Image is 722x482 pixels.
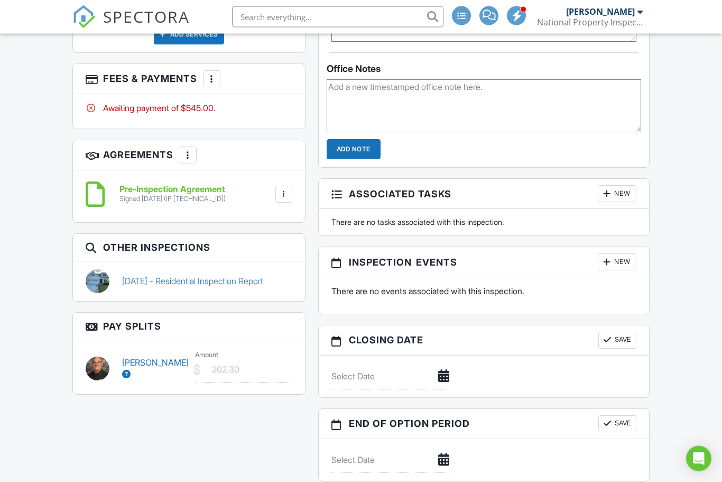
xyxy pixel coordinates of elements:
h3: Pay Splits [73,313,305,341]
input: Add Note [327,140,381,160]
h3: Fees & Payments [73,65,305,95]
span: Inspection [349,256,412,270]
h6: Pre-Inspection Agreement [119,185,226,195]
div: New [598,254,636,271]
a: Pre-Inspection Agreement Signed [DATE] (IP [TECHNICAL_ID]) [119,185,226,204]
a: [PERSON_NAME] [122,358,189,380]
div: $ [193,361,201,379]
div: National Property Inspections [537,17,643,28]
button: Save [598,332,636,349]
a: SPECTORA [72,14,190,37]
input: Select Date [331,364,451,390]
p: There are no events associated with this inspection. [331,286,636,297]
div: There are no tasks associated with this inspection. [325,217,643,228]
h3: Agreements [73,141,305,171]
input: Search everything... [232,6,443,28]
div: Open Intercom Messenger [686,446,711,471]
span: End of Option Period [349,417,470,431]
span: Associated Tasks [349,187,451,202]
div: Awaiting payment of $545.00. [86,103,292,114]
div: Office Notes [327,64,641,75]
span: SPECTORA [103,5,190,28]
span: Closing date [349,333,423,348]
div: [PERSON_NAME] [566,6,635,17]
span: Events [416,256,457,270]
label: Amount [195,351,218,360]
img: The Best Home Inspection Software - Spectora [72,5,96,29]
div: New [598,186,636,203]
img: micheal_1.jpg [86,357,109,381]
a: [DATE] - Residential Inspection Report [122,276,263,287]
button: Save [598,416,636,433]
h3: Other Inspections [73,234,305,262]
div: Signed [DATE] (IP [TECHNICAL_ID]) [119,195,226,204]
input: Select Date [331,448,451,474]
